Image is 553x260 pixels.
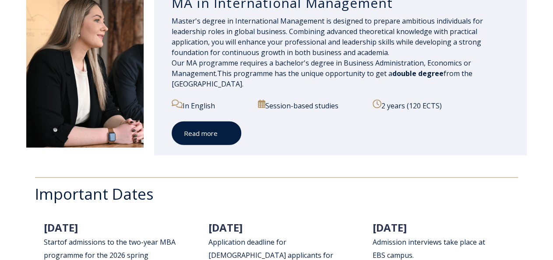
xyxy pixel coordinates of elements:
[172,69,472,89] span: This programme has the unique opportunity to get a from the [GEOGRAPHIC_DATA].
[60,237,123,247] span: of admissions to th
[373,220,407,235] span: [DATE]
[172,121,241,146] a: Read more
[258,100,366,111] p: Session-based studies
[208,220,242,235] span: [DATE]
[373,237,485,260] span: ews take place at EBS campus.
[172,16,483,57] span: Master's degree in International Management is designed to prepare ambitious individuals for lead...
[35,184,154,204] span: Important Dates
[172,100,250,111] p: In English
[373,100,509,111] p: 2 years (120 ECTS)
[392,69,444,78] span: double degree
[44,220,78,235] span: [DATE]
[172,58,471,78] span: Our MA programme requires a bachelor's degree in Business Administration, Economics or Management.
[44,237,60,247] span: Start
[373,237,429,247] span: Admission intervi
